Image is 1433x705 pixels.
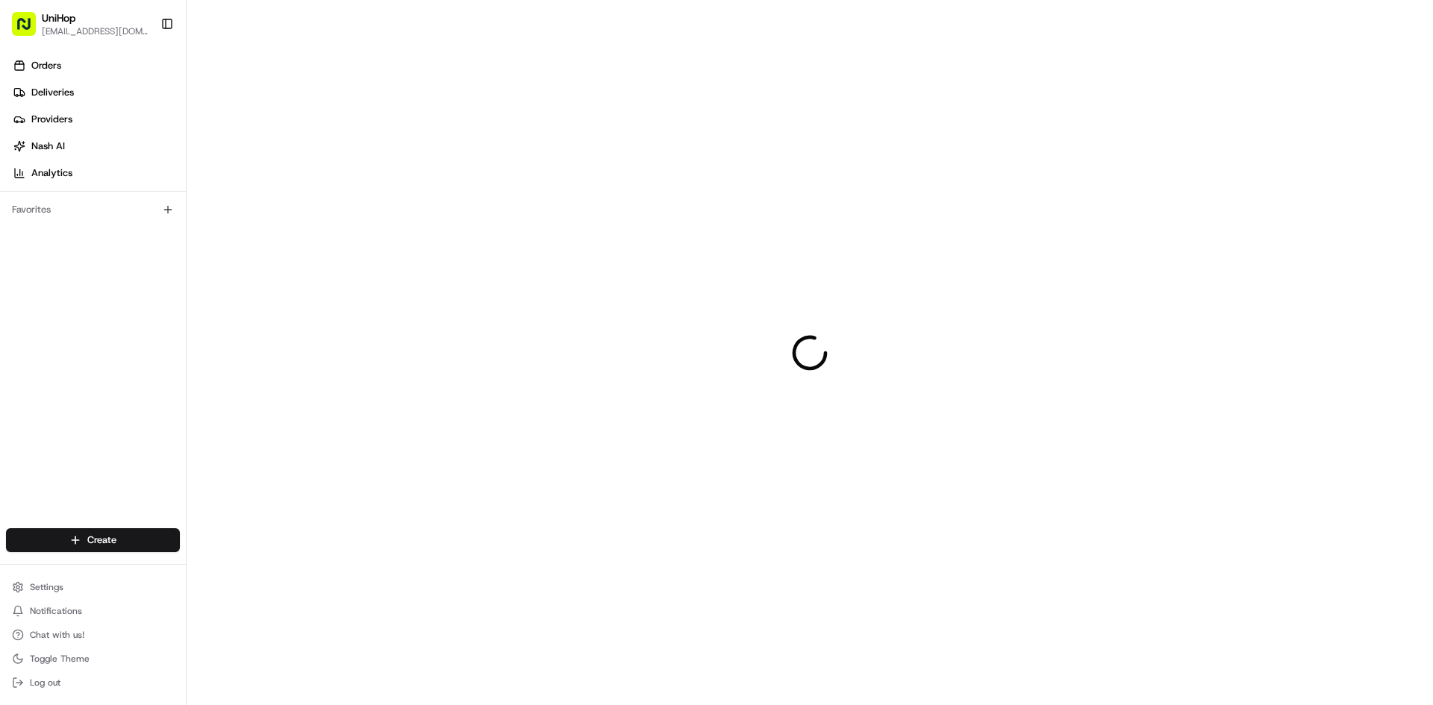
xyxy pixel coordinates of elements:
span: Providers [31,113,72,126]
span: Create [87,533,116,547]
a: Deliveries [6,81,186,104]
span: Notifications [30,605,82,617]
a: Analytics [6,161,186,185]
a: Orders [6,54,186,78]
button: UniHop[EMAIL_ADDRESS][DOMAIN_NAME] [6,6,154,42]
span: Toggle Theme [30,653,90,665]
button: UniHop [42,10,75,25]
span: Log out [30,677,60,689]
a: Providers [6,107,186,131]
span: Deliveries [31,86,74,99]
button: [EMAIL_ADDRESS][DOMAIN_NAME] [42,25,149,37]
span: Analytics [31,166,72,180]
button: Settings [6,577,180,598]
button: Notifications [6,601,180,621]
span: Chat with us! [30,629,84,641]
button: Toggle Theme [6,648,180,669]
span: Settings [30,581,63,593]
button: Create [6,528,180,552]
button: Chat with us! [6,624,180,645]
span: Nash AI [31,140,65,153]
a: Nash AI [6,134,186,158]
span: Orders [31,59,61,72]
button: Log out [6,672,180,693]
div: Favorites [6,198,180,222]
